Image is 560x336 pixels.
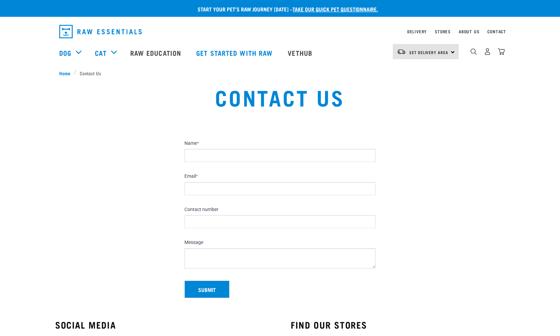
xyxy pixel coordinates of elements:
a: take our quick pet questionnaire. [292,7,378,10]
a: Cat [95,48,106,58]
a: Delivery [407,30,427,33]
img: van-moving.png [397,49,406,55]
a: Get started with Raw [189,39,281,66]
h3: FIND OUR STORES [291,320,505,330]
img: Raw Essentials Logo [59,25,142,38]
nav: dropdown navigation [54,22,506,41]
span: Set Delivery Area [409,51,448,53]
label: Name [184,140,376,146]
img: user.png [484,48,491,55]
label: Contact number [184,207,376,213]
a: About Us [459,30,479,33]
a: Contact [487,30,506,33]
img: home-icon@2x.png [498,48,505,55]
h3: SOCIAL MEDIA [55,320,269,330]
h1: Contact Us [105,85,454,109]
button: Submit [184,281,230,298]
img: home-icon-1@2x.png [470,48,477,55]
nav: breadcrumbs [59,70,501,77]
label: Message [184,240,376,246]
label: Email [184,173,376,179]
a: Dog [59,48,71,58]
span: Home [59,70,70,77]
a: Raw Education [124,39,189,66]
a: Home [59,70,74,77]
a: Vethub [281,39,321,66]
a: Stores [435,30,451,33]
